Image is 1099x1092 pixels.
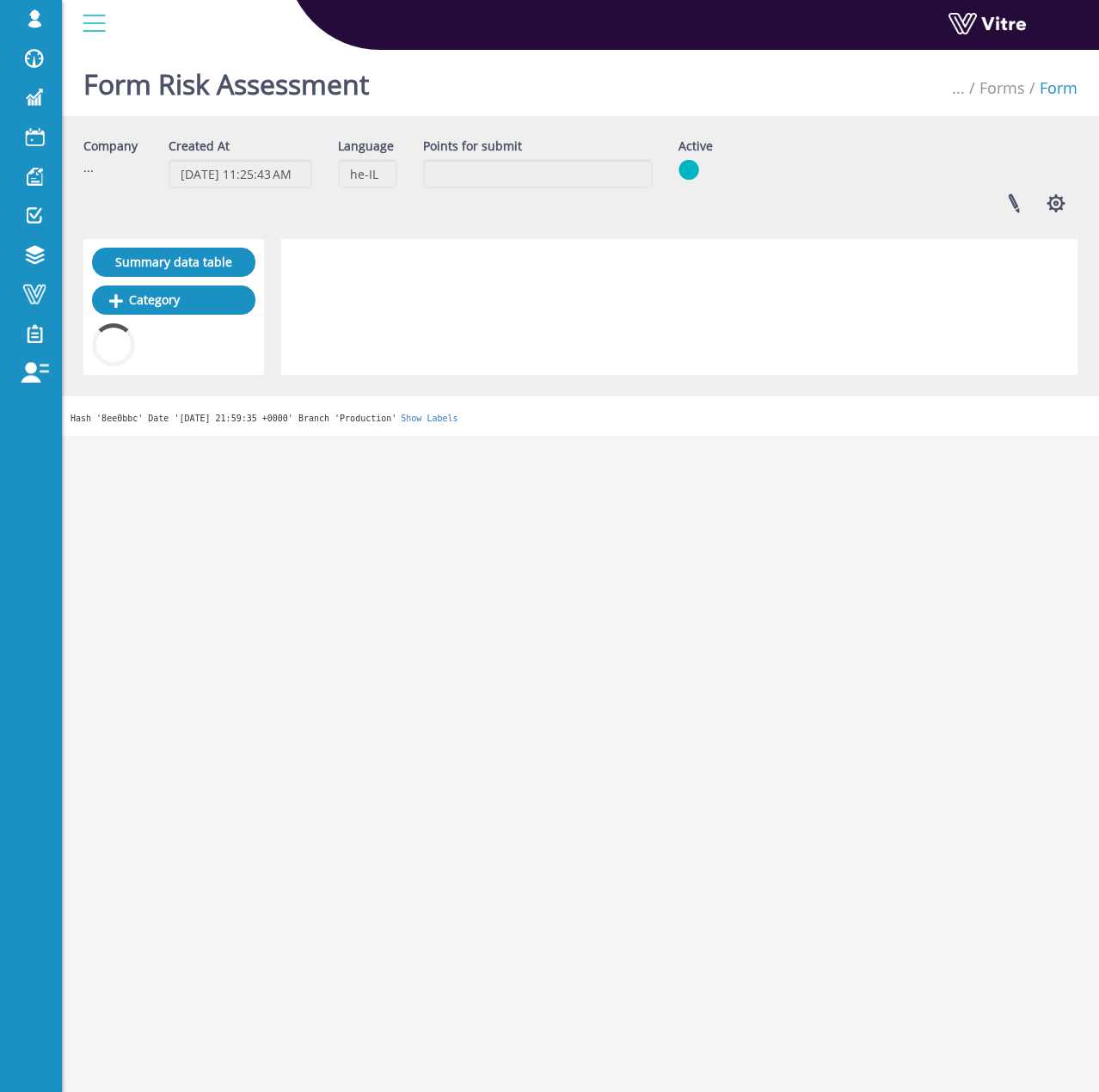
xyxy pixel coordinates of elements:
label: Created At [169,138,230,155]
a: Show Labels [401,414,457,423]
img: yes [678,159,699,181]
a: Summary data table [92,248,255,277]
a: Category [92,285,255,315]
label: Points for submit [423,138,522,155]
a: Forms [979,77,1025,98]
label: Active [678,138,713,155]
label: Company [83,138,138,155]
h1: Form Risk Assessment [83,43,369,116]
li: Form [1025,77,1078,100]
label: Language [338,138,394,155]
span: ... [952,77,965,98]
span: ... [83,159,94,175]
span: Hash '8ee0bbc' Date '[DATE] 21:59:35 +0000' Branch 'Production' [71,414,396,423]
